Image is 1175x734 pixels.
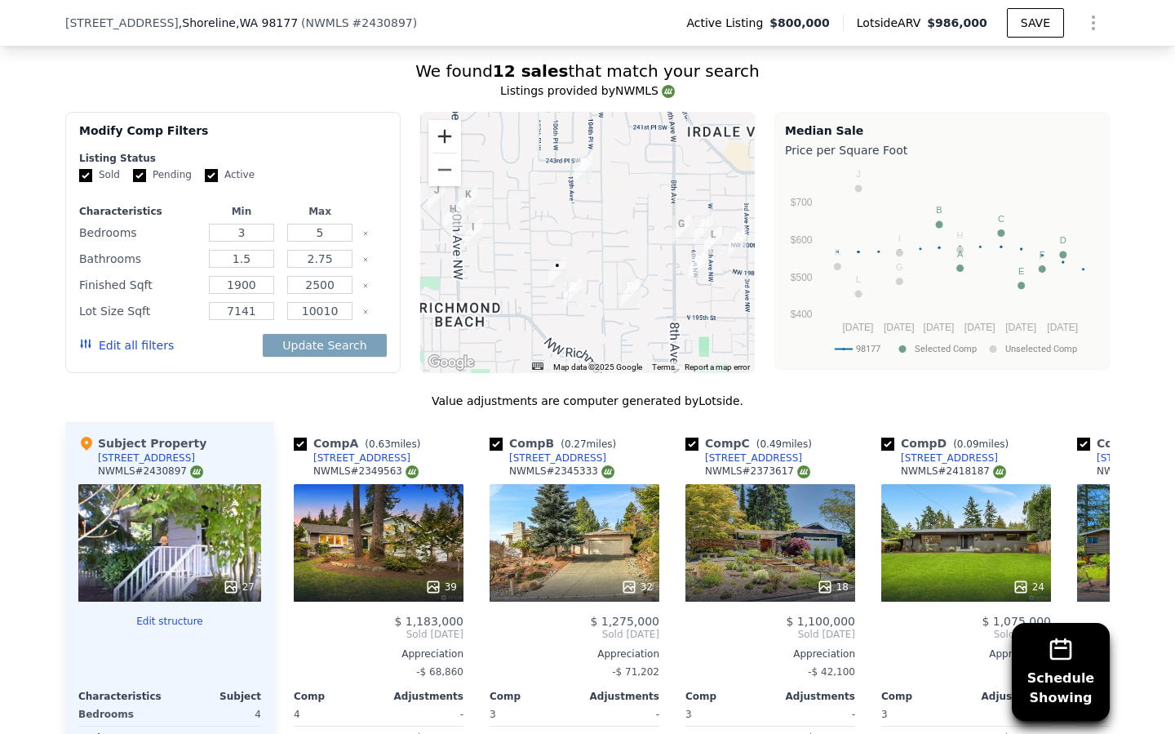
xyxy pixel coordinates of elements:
[509,465,614,478] div: NWMLS # 2345333
[797,465,810,478] img: NWMLS Logo
[79,337,174,354] button: Edit all filters
[856,274,861,284] text: L
[133,169,146,182] input: Pending
[685,452,802,465] a: [STREET_ADDRESS]
[1077,7,1110,39] button: Show Options
[313,452,410,465] div: [STREET_ADDRESS]
[685,690,770,703] div: Comp
[817,579,849,595] div: 18
[206,205,277,218] div: Min
[791,309,813,320] text: $400
[424,352,478,373] img: Google
[957,438,979,450] span: 0.09
[406,465,419,478] img: NWMLS Logo
[493,61,569,81] strong: 12 sales
[791,272,813,283] text: $500
[133,168,192,182] label: Pending
[705,452,802,465] div: [STREET_ADDRESS]
[98,465,203,478] div: NWMLS # 2430897
[79,122,387,152] div: Modify Comp Filters
[564,278,582,306] div: 19516 14th Ave NW
[770,690,855,703] div: Adjustments
[394,615,463,628] span: $ 1,183,000
[694,216,712,243] div: 500 NW 200th St
[927,16,987,29] span: $986,000
[65,15,179,31] span: [STREET_ADDRESS]
[459,186,477,214] div: 1843 NW 202nd St
[785,162,1099,366] svg: A chart.
[947,438,1015,450] span: ( miles)
[78,703,166,726] div: Bedrooms
[301,15,417,31] div: ( )
[843,322,874,333] text: [DATE]
[729,228,747,256] div: 312 NW 199th St
[808,666,855,678] span: -$ 42,100
[881,647,1051,661] div: Appreciation
[791,197,813,208] text: $700
[785,122,1099,139] div: Median Sale
[313,465,419,478] div: NWMLS # 2349563
[881,435,1015,452] div: Comp D
[881,690,966,703] div: Comp
[881,709,888,720] span: 3
[881,661,1051,683] div: -
[79,152,387,165] div: Listing Status
[786,615,855,628] span: $ 1,100,000
[1060,235,1066,245] text: D
[78,690,170,703] div: Characteristics
[672,216,690,243] div: 616 NW 200th St
[898,234,901,243] text: I
[554,438,623,450] span: ( miles)
[79,274,199,296] div: Finished Sqft
[425,579,457,595] div: 39
[574,154,592,182] div: 20415 12th Pl NW
[424,352,478,373] a: Open this area in Google Maps (opens a new window)
[1005,344,1077,354] text: Unselected Comp
[79,221,199,244] div: Bedrooms
[294,709,300,720] span: 4
[574,690,659,703] div: Adjustments
[856,169,861,179] text: J
[444,201,462,229] div: 20105 20th Ave NW
[223,579,255,595] div: 27
[78,435,206,452] div: Subject Property
[686,15,769,31] span: Active Listing
[79,300,199,323] div: Lot Size Sqft
[612,666,659,678] span: -$ 71,202
[884,322,915,333] text: [DATE]
[369,438,391,450] span: 0.63
[578,703,659,726] div: -
[490,452,606,465] a: [STREET_ADDRESS]
[294,435,427,452] div: Comp A
[901,465,1006,478] div: NWMLS # 2418187
[428,120,461,153] button: Zoom in
[294,690,379,703] div: Comp
[685,628,855,641] span: Sold [DATE]
[622,278,640,306] div: 1040 NW 196th St
[179,15,298,31] span: , Shoreline
[957,230,964,240] text: H
[205,168,255,182] label: Active
[915,344,977,354] text: Selected Comp
[705,465,810,478] div: NWMLS # 2373617
[263,334,386,357] button: Update Search
[490,690,574,703] div: Comp
[548,257,566,285] div: 1416 NW 197th St
[774,703,855,726] div: -
[362,309,369,315] button: Clear
[532,363,543,370] button: Keyboard shortcuts
[294,647,463,661] div: Appreciation
[769,15,830,31] span: $800,000
[190,465,203,478] img: NWMLS Logo
[760,438,782,450] span: 0.49
[379,690,463,703] div: Adjustments
[362,282,369,289] button: Clear
[601,465,614,478] img: NWMLS Logo
[621,579,653,595] div: 32
[689,251,707,279] div: 19710 6th Pl NW
[1012,623,1110,721] button: ScheduleShowing
[79,169,92,182] input: Sold
[294,452,410,465] a: [STREET_ADDRESS]
[856,344,880,354] text: 98177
